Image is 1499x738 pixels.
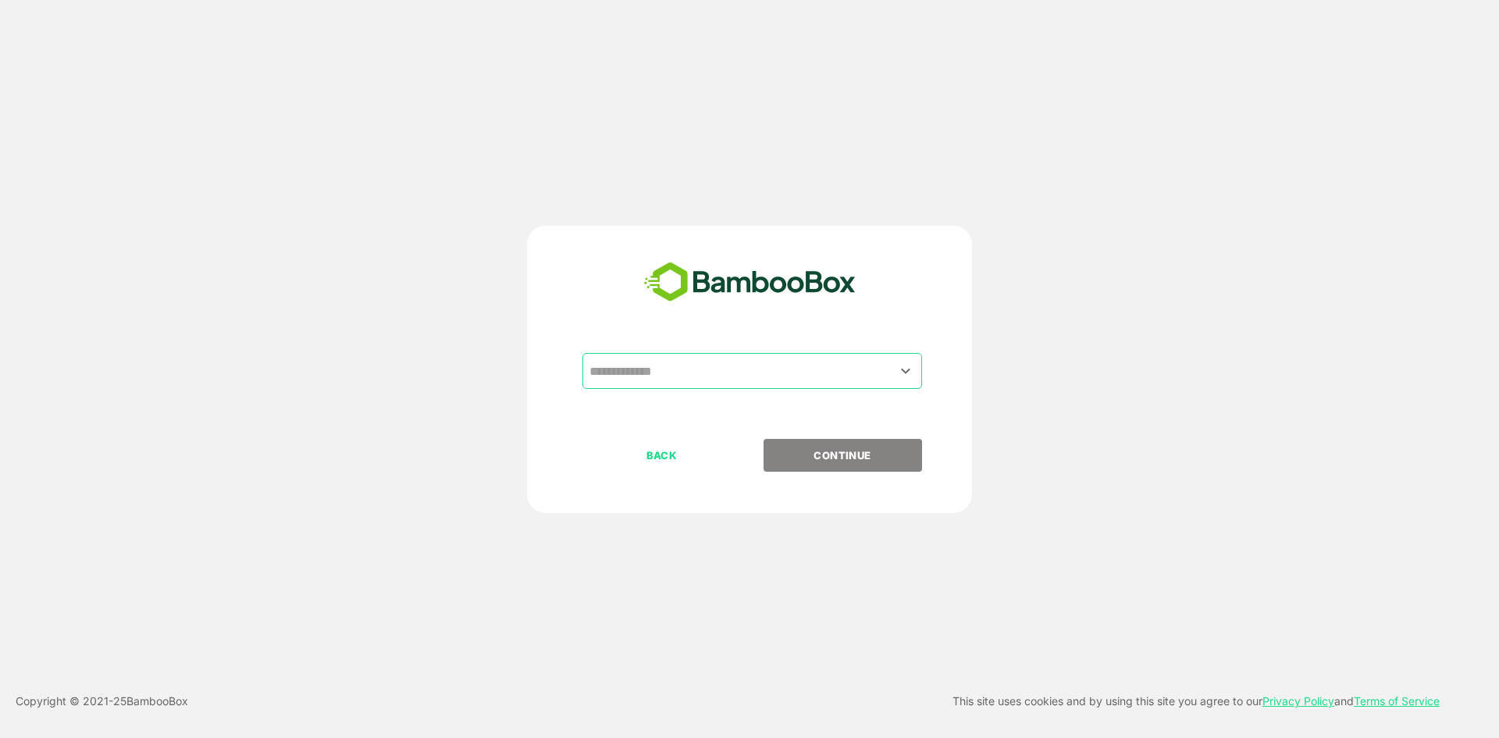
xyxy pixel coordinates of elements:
p: This site uses cookies and by using this site you agree to our and [952,692,1440,711]
button: CONTINUE [764,439,922,472]
p: BACK [584,447,740,464]
p: Copyright © 2021- 25 BambooBox [16,692,188,711]
img: bamboobox [636,257,864,308]
a: Terms of Service [1354,694,1440,708]
button: Open [895,360,917,381]
button: BACK [582,439,741,472]
p: CONTINUE [764,447,920,464]
a: Privacy Policy [1262,694,1334,708]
